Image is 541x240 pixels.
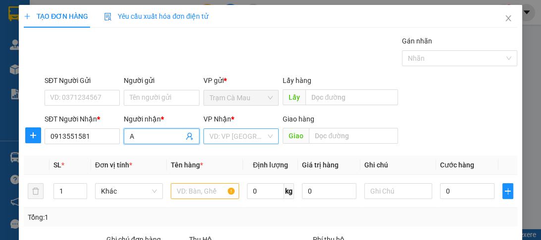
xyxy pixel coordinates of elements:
input: 0 [302,183,356,199]
input: Ghi Chú [364,183,432,199]
button: plus [25,127,41,143]
div: Người gửi [124,75,199,86]
div: Tổng: 1 [28,212,210,223]
button: Close [494,5,522,33]
div: Người nhận [124,114,199,124]
span: Định lượng [253,161,288,169]
img: icon [104,13,112,21]
span: plus [503,187,513,195]
span: plus [26,131,41,139]
span: VP Nhận [203,115,231,123]
span: SL [53,161,61,169]
span: Trạm Cà Mau [209,90,273,105]
span: Lấy [283,89,305,105]
span: close [504,14,512,22]
span: plus [24,13,31,20]
input: Dọc đường [305,89,398,105]
button: plus [502,183,513,199]
button: delete [28,183,44,199]
div: SĐT Người Nhận [45,114,120,124]
th: Ghi chú [360,156,436,175]
input: VD: Bàn, Ghế [171,183,239,199]
span: user-add [186,132,194,140]
span: Giao hàng [283,115,314,123]
input: Dọc đường [309,128,398,144]
span: Đơn vị tính [95,161,132,169]
span: Lấy hàng [283,77,311,84]
span: TẠO ĐƠN HÀNG [24,12,88,20]
span: Khác [101,184,157,199]
span: Giá trị hàng [302,161,339,169]
div: VP gửi [203,75,279,86]
div: SĐT Người Gửi [45,75,120,86]
span: Tên hàng [171,161,203,169]
span: kg [284,183,294,199]
label: Gán nhãn [402,37,432,45]
span: Giao [283,128,309,144]
span: Cước hàng [440,161,474,169]
span: Yêu cầu xuất hóa đơn điện tử [104,12,208,20]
